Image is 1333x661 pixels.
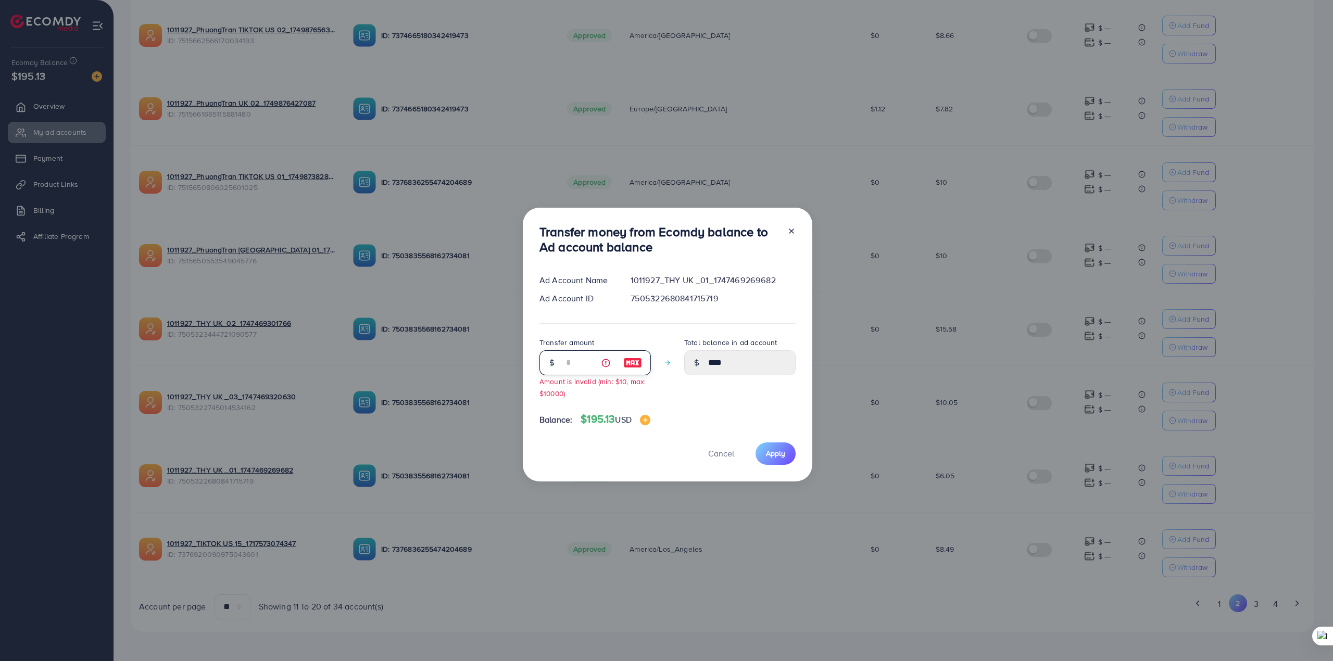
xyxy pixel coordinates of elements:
[756,442,796,465] button: Apply
[766,448,785,459] span: Apply
[539,337,594,348] label: Transfer amount
[531,293,622,304] div: Ad Account ID
[1289,614,1325,653] iframe: Chat
[539,224,779,255] h3: Transfer money from Ecomdy balance to Ad account balance
[695,442,747,465] button: Cancel
[531,274,622,286] div: Ad Account Name
[640,415,650,425] img: image
[684,337,777,348] label: Total balance in ad account
[539,414,572,426] span: Balance:
[615,414,631,425] span: USD
[622,293,804,304] div: 7505322680841715719
[622,274,804,286] div: 1011927_THY UK _01_1747469269682
[539,376,646,398] small: Amount is invalid (min: $10, max: $10000)
[708,448,734,459] span: Cancel
[623,357,642,369] img: image
[581,413,650,426] h4: $195.13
